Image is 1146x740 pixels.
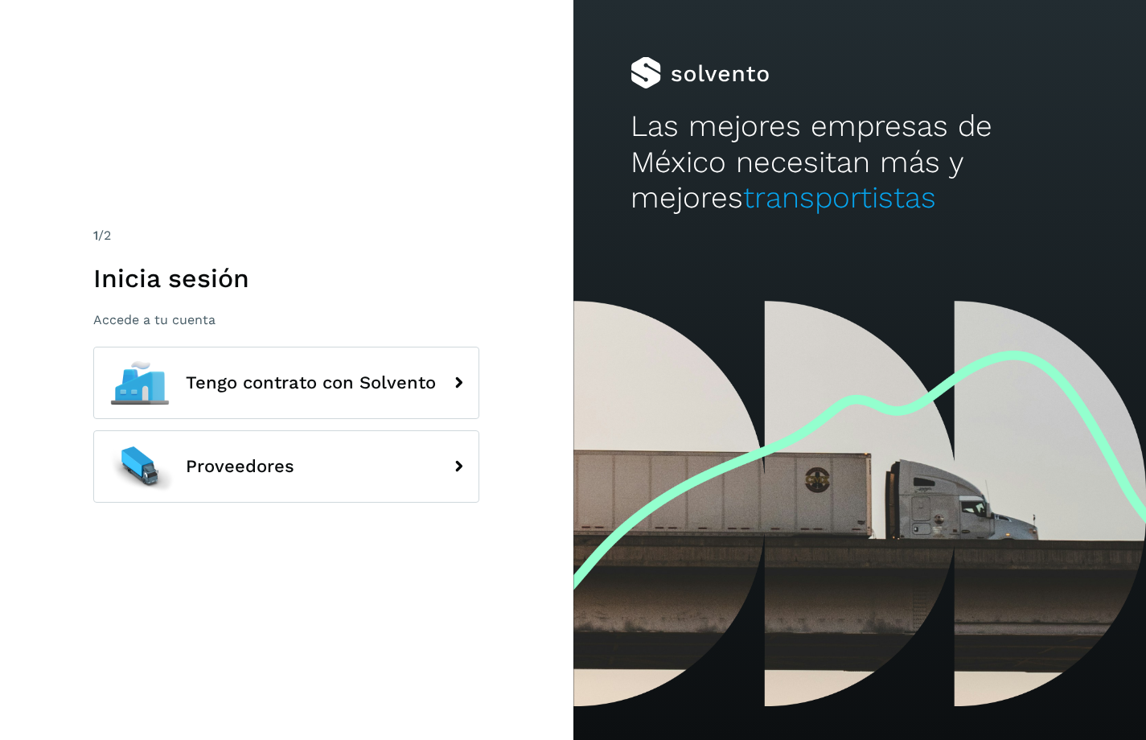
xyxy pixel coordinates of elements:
p: Accede a tu cuenta [93,312,479,327]
span: Tengo contrato con Solvento [186,373,436,393]
span: transportistas [743,180,936,215]
h2: Las mejores empresas de México necesitan más y mejores [631,109,1089,216]
button: Tengo contrato con Solvento [93,347,479,419]
button: Proveedores [93,430,479,503]
span: Proveedores [186,457,294,476]
span: 1 [93,228,98,243]
div: /2 [93,226,479,245]
h1: Inicia sesión [93,263,479,294]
